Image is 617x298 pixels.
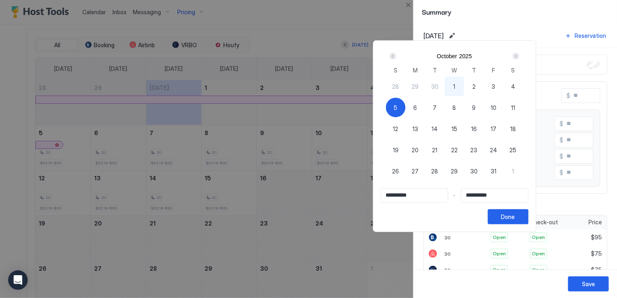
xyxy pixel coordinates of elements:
[464,140,484,160] button: 23
[452,125,457,133] span: 15
[509,146,516,154] span: 25
[470,146,477,154] span: 23
[431,167,438,175] span: 28
[394,103,398,112] span: 5
[445,119,464,138] button: 15
[412,146,419,154] span: 20
[394,66,398,74] span: S
[386,161,405,181] button: 26
[405,119,425,138] button: 13
[452,66,457,74] span: W
[464,77,484,96] button: 2
[464,161,484,181] button: 30
[405,77,425,96] button: 29
[490,146,497,154] span: 24
[472,66,476,74] span: T
[433,66,437,74] span: T
[484,77,503,96] button: 3
[511,82,515,91] span: 4
[432,146,437,154] span: 21
[501,213,515,221] div: Done
[445,140,464,160] button: 22
[386,98,405,117] button: 5
[484,119,503,138] button: 17
[425,98,445,117] button: 7
[510,51,521,61] button: Next
[503,140,523,160] button: 25
[492,66,495,74] span: F
[472,103,476,112] span: 9
[451,167,458,175] span: 29
[425,140,445,160] button: 21
[470,167,478,175] span: 30
[386,77,405,96] button: 28
[392,167,399,175] span: 26
[491,167,496,175] span: 31
[453,192,456,199] span: -
[464,119,484,138] button: 16
[471,125,477,133] span: 16
[484,161,503,181] button: 31
[484,98,503,117] button: 10
[445,77,464,96] button: 1
[503,77,523,96] button: 4
[412,125,418,133] span: 13
[412,82,419,91] span: 29
[472,82,476,91] span: 2
[405,140,425,160] button: 20
[464,98,484,117] button: 9
[388,51,399,61] button: Prev
[484,140,503,160] button: 24
[510,125,516,133] span: 18
[491,82,495,91] span: 3
[414,103,417,112] span: 6
[512,167,514,175] span: 1
[503,119,523,138] button: 18
[393,146,399,154] span: 19
[425,77,445,96] button: 30
[412,167,419,175] span: 27
[459,53,472,59] button: 2025
[392,82,399,91] span: 28
[405,98,425,117] button: 6
[437,53,457,59] button: October
[381,188,448,202] input: Input Field
[393,125,399,133] span: 12
[511,103,515,112] span: 11
[433,103,436,112] span: 7
[8,270,28,290] div: Open Intercom Messenger
[386,119,405,138] button: 12
[425,161,445,181] button: 28
[386,140,405,160] button: 19
[432,125,438,133] span: 14
[405,161,425,181] button: 27
[445,98,464,117] button: 8
[451,146,458,154] span: 22
[511,66,515,74] span: S
[503,98,523,117] button: 11
[491,103,496,112] span: 10
[445,161,464,181] button: 29
[503,161,523,181] button: 1
[491,125,496,133] span: 17
[425,119,445,138] button: 14
[453,82,455,91] span: 1
[413,66,418,74] span: M
[452,103,456,112] span: 8
[461,188,528,202] input: Input Field
[431,82,439,91] span: 30
[488,209,529,224] button: Done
